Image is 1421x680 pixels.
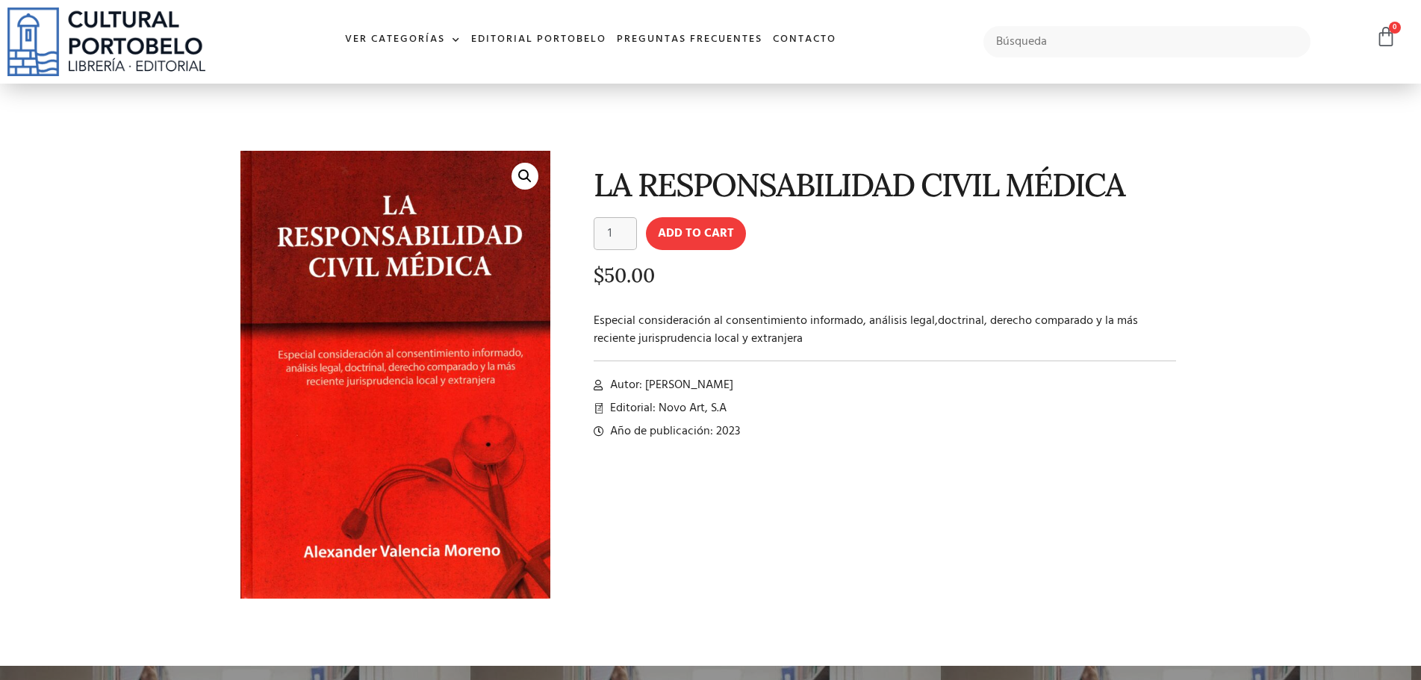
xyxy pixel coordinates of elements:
a: 🔍 [512,163,538,190]
span: Editorial: Novo Art, S.A [606,399,727,417]
a: Preguntas frecuentes [612,24,768,56]
p: Especial consideración al consentimiento informado, análisis legal,doctrinal, derecho comparado y... [594,312,1177,348]
span: Año de publicación: 2023 [606,422,740,440]
a: Ver Categorías [340,24,466,56]
span: Autor: [PERSON_NAME] [606,376,733,394]
span: 0 [1389,22,1401,34]
h1: LA RESPONSABILIDAD CIVIL MÉDICA [594,167,1177,202]
input: Búsqueda [983,26,1310,57]
a: 0 [1375,26,1396,48]
a: Contacto [768,24,842,56]
button: Add to cart [646,217,746,250]
input: Product quantity [594,217,637,250]
a: Editorial Portobelo [466,24,612,56]
span: $ [594,263,604,287]
bdi: 50.00 [594,263,655,287]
